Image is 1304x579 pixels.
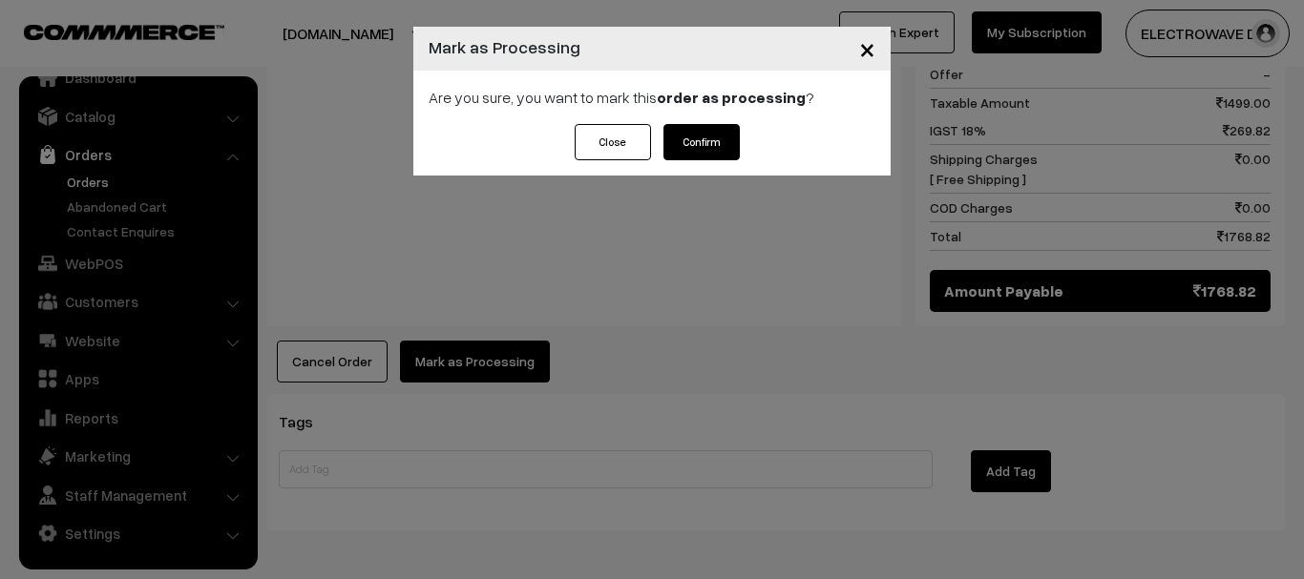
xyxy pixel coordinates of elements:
strong: order as processing [657,88,806,107]
button: Close [575,124,651,160]
h4: Mark as Processing [429,34,580,60]
span: × [859,31,875,66]
div: Are you sure, you want to mark this ? [413,71,891,124]
button: Confirm [663,124,740,160]
button: Close [844,19,891,78]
